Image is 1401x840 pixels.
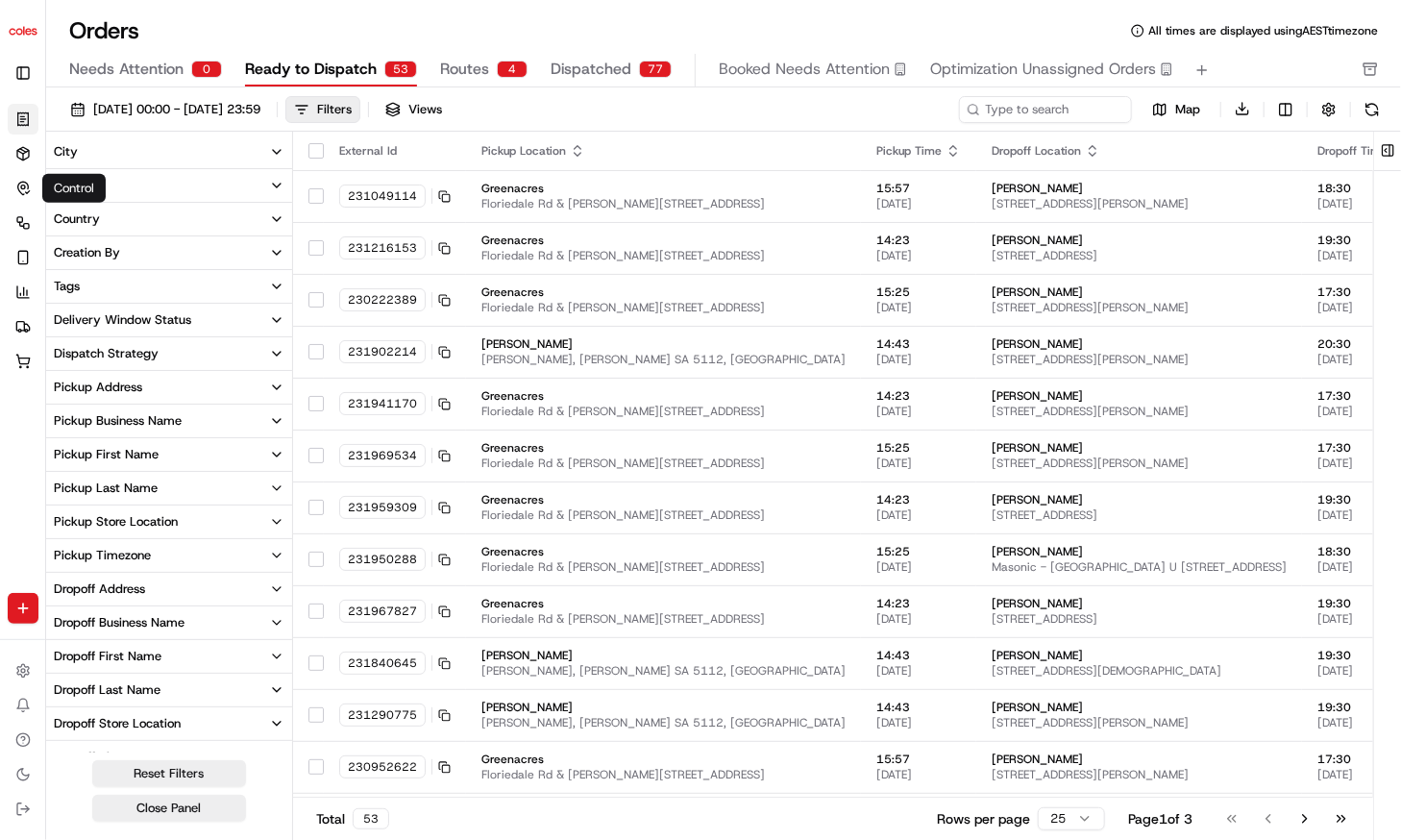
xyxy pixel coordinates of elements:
[481,492,846,507] span: Greenacres
[876,352,961,367] span: [DATE]
[1359,96,1386,123] button: Refresh
[348,292,417,308] span: 230222389
[992,544,1287,559] span: [PERSON_NAME]
[348,188,417,204] span: 231049114
[19,184,54,218] img: 1736555255976-a54dd68f-1ca7-489b-9aae-adbdc363a1c4
[54,547,151,564] div: Pickup Timezone
[876,492,961,507] span: 14:23
[317,101,352,118] div: Filters
[1175,101,1200,118] span: Map
[54,244,120,261] div: Creation By
[876,388,961,404] span: 14:23
[876,715,961,730] span: [DATE]
[339,755,451,778] button: 230952622
[992,440,1287,456] span: [PERSON_NAME]
[992,663,1287,679] span: [STREET_ADDRESS][DEMOGRAPHIC_DATA]
[54,311,191,329] div: Delivery Window Status
[348,500,417,515] span: 231959309
[46,640,292,673] button: Dropoff First Name
[992,143,1287,159] div: Dropoff Location
[46,741,292,774] button: Dropoff Timezone
[135,325,233,340] a: Powered byPylon
[54,581,145,598] div: Dropoff Address
[481,336,846,352] span: [PERSON_NAME]
[876,544,961,559] span: 15:25
[876,248,961,263] span: [DATE]
[54,278,80,295] div: Tags
[54,210,100,228] div: Country
[481,196,846,211] span: Floriedale Rd & [PERSON_NAME][STREET_ADDRESS]
[481,648,846,663] span: [PERSON_NAME]
[481,767,846,782] span: Floriedale Rd & [PERSON_NAME][STREET_ADDRESS]
[316,808,389,829] div: Total
[481,559,846,575] span: Floriedale Rd & [PERSON_NAME][STREET_ADDRESS]
[992,507,1287,523] span: [STREET_ADDRESS]
[876,752,961,767] span: 15:57
[876,456,961,471] span: [DATE]
[46,304,292,336] button: Delivery Window Status
[481,596,846,611] span: Greenacres
[992,700,1287,715] span: [PERSON_NAME]
[481,300,846,315] span: Floriedale Rd & [PERSON_NAME][STREET_ADDRESS]
[46,337,292,370] button: Dispatch Strategy
[54,715,181,732] div: Dropoff Store Location
[46,707,292,740] button: Dropoff Store Location
[481,233,846,248] span: Greenacres
[876,284,961,300] span: 15:25
[69,58,184,81] span: Needs Attention
[876,663,961,679] span: [DATE]
[1128,809,1192,828] div: Page 1 of 3
[876,559,961,575] span: [DATE]
[93,101,260,118] span: [DATE] 00:00 - [DATE] 23:59
[19,19,58,58] img: Nash
[42,174,106,203] div: Control
[481,544,846,559] span: Greenacres
[285,96,360,123] button: Filters
[348,604,417,619] span: 231967827
[348,707,417,723] span: 231290775
[876,404,961,419] span: [DATE]
[54,513,178,531] div: Pickup Store Location
[12,271,155,306] a: 📗Knowledge Base
[327,189,350,212] button: Start new chat
[992,196,1287,211] span: [STREET_ADDRESS][PERSON_NAME]
[54,749,154,766] div: Dropoff Timezone
[481,663,846,679] span: [PERSON_NAME], [PERSON_NAME] SA 5112, [GEOGRAPHIC_DATA]
[92,795,246,822] button: Close Panel
[481,248,846,263] span: Floriedale Rd & [PERSON_NAME][STREET_ADDRESS]
[54,648,161,665] div: Dropoff First Name
[339,340,451,363] button: 231902214
[46,270,292,303] button: Tags
[992,456,1287,471] span: [STREET_ADDRESS][PERSON_NAME]
[992,284,1287,300] span: [PERSON_NAME]
[876,300,961,315] span: [DATE]
[46,236,292,269] button: Creation By
[54,446,159,463] div: Pickup First Name
[992,404,1287,419] span: [STREET_ADDRESS][PERSON_NAME]
[182,279,308,298] span: API Documentation
[46,136,292,168] button: City
[19,77,350,108] p: Welcome 👋
[719,58,890,81] span: Booked Needs Attention
[992,596,1287,611] span: [PERSON_NAME]
[46,674,292,706] button: Dropoff Last Name
[992,388,1287,404] span: [PERSON_NAME]
[992,559,1287,575] span: Masonic - [GEOGRAPHIC_DATA] U [STREET_ADDRESS]
[19,281,35,296] div: 📗
[992,752,1287,767] span: [PERSON_NAME]
[377,96,451,123] button: Views
[481,143,846,159] div: Pickup Location
[54,345,159,362] div: Dispatch Strategy
[481,352,846,367] span: [PERSON_NAME], [PERSON_NAME] SA 5112, [GEOGRAPHIC_DATA]
[162,281,178,296] div: 💻
[876,336,961,352] span: 14:43
[876,440,961,456] span: 15:25
[54,681,160,699] div: Dropoff Last Name
[348,396,417,411] span: 231941170
[353,808,389,829] div: 53
[61,96,269,123] button: [DATE] 00:00 - [DATE] 23:59
[348,240,417,256] span: 231216153
[992,492,1287,507] span: [PERSON_NAME]
[191,61,222,78] div: 0
[876,143,961,159] div: Pickup Time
